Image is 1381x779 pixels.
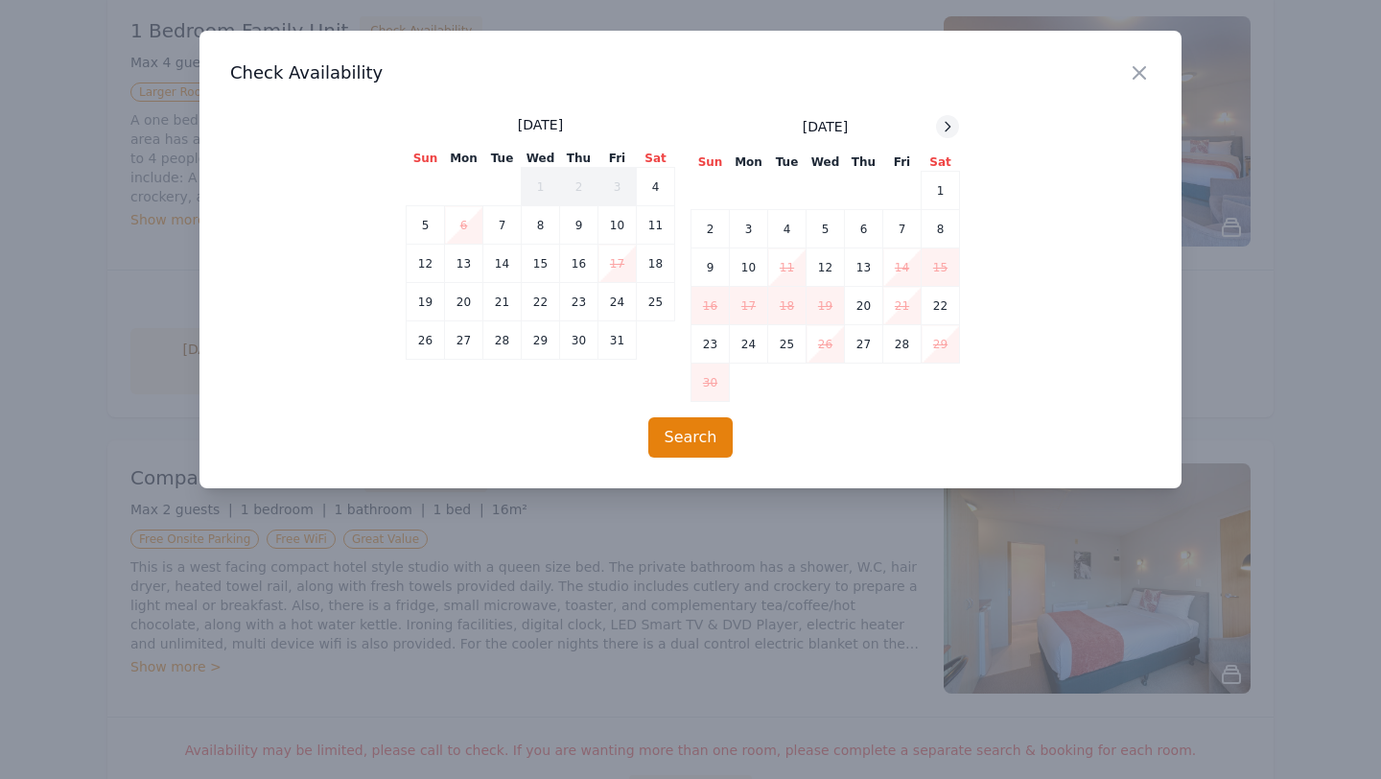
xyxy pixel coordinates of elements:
[407,206,445,245] td: 5
[845,153,883,172] th: Thu
[637,283,675,321] td: 25
[445,150,483,168] th: Mon
[445,245,483,283] td: 13
[883,287,922,325] td: 21
[883,153,922,172] th: Fri
[522,283,560,321] td: 22
[518,115,563,134] span: [DATE]
[803,117,848,136] span: [DATE]
[483,150,522,168] th: Tue
[560,321,598,360] td: 30
[560,245,598,283] td: 16
[883,248,922,287] td: 14
[598,283,637,321] td: 24
[522,245,560,283] td: 15
[691,325,730,364] td: 23
[637,150,675,168] th: Sat
[445,283,483,321] td: 20
[598,150,637,168] th: Fri
[407,150,445,168] th: Sun
[768,210,807,248] td: 4
[922,287,960,325] td: 22
[730,325,768,364] td: 24
[407,245,445,283] td: 12
[768,287,807,325] td: 18
[845,210,883,248] td: 6
[598,206,637,245] td: 10
[691,210,730,248] td: 2
[807,210,845,248] td: 5
[445,206,483,245] td: 6
[768,248,807,287] td: 11
[807,287,845,325] td: 19
[560,283,598,321] td: 23
[845,287,883,325] td: 20
[730,153,768,172] th: Mon
[560,168,598,206] td: 2
[845,248,883,287] td: 13
[522,321,560,360] td: 29
[648,417,734,458] button: Search
[483,283,522,321] td: 21
[691,153,730,172] th: Sun
[691,364,730,402] td: 30
[922,153,960,172] th: Sat
[407,283,445,321] td: 19
[883,325,922,364] td: 28
[560,206,598,245] td: 9
[445,321,483,360] td: 27
[922,172,960,210] td: 1
[407,321,445,360] td: 26
[768,325,807,364] td: 25
[637,206,675,245] td: 11
[522,206,560,245] td: 8
[691,248,730,287] td: 9
[922,248,960,287] td: 15
[691,287,730,325] td: 16
[845,325,883,364] td: 27
[522,168,560,206] td: 1
[807,248,845,287] td: 12
[598,321,637,360] td: 31
[807,325,845,364] td: 26
[598,245,637,283] td: 17
[768,153,807,172] th: Tue
[730,287,768,325] td: 17
[637,168,675,206] td: 4
[483,245,522,283] td: 14
[598,168,637,206] td: 3
[483,321,522,360] td: 28
[922,210,960,248] td: 8
[807,153,845,172] th: Wed
[560,150,598,168] th: Thu
[483,206,522,245] td: 7
[730,248,768,287] td: 10
[922,325,960,364] td: 29
[230,61,1151,84] h3: Check Availability
[730,210,768,248] td: 3
[883,210,922,248] td: 7
[522,150,560,168] th: Wed
[637,245,675,283] td: 18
